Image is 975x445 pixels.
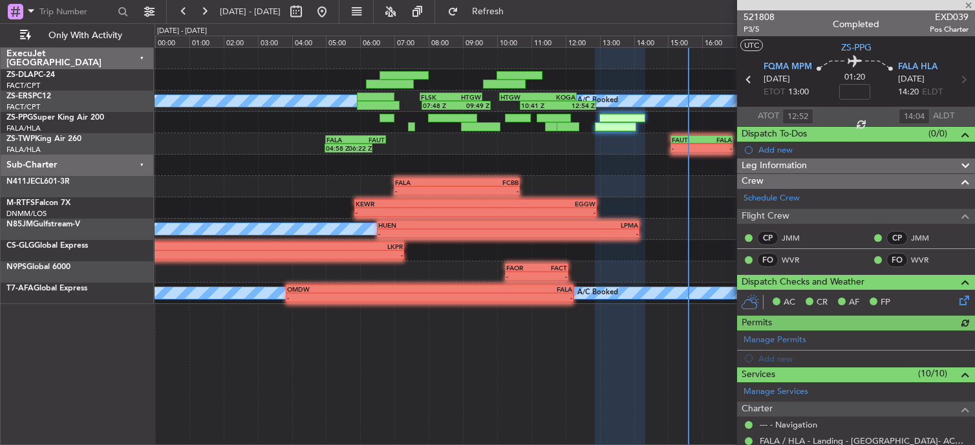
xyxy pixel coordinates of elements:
a: DNMM/LOS [6,209,47,219]
input: Trip Number [39,2,114,21]
div: HTGW [500,93,538,101]
a: ZS-ERSPC12 [6,92,51,100]
div: 15:00 [668,36,702,47]
div: 07:00 [394,36,429,47]
div: 12:00 [566,36,600,47]
span: (10/10) [918,367,947,380]
div: FALA [430,285,573,293]
span: [DATE] - [DATE] [220,6,281,17]
span: [DATE] [898,73,925,86]
span: ZS-PPG [6,114,33,122]
a: ZS-PPGSuper King Air 200 [6,114,104,122]
span: [DATE] [764,73,790,86]
span: CR [817,296,828,309]
span: Only With Activity [34,31,136,40]
div: A/C Booked [577,283,618,303]
div: FAUT [672,136,702,144]
div: 04:58 Z [326,144,348,152]
a: WVR [782,254,811,266]
span: AC [784,296,795,309]
div: LKPR [211,243,403,250]
div: - [506,272,537,280]
a: CS-GLGGlobal Express [6,242,88,250]
span: Services [742,367,775,382]
div: 04:00 [292,36,327,47]
div: 01:00 [189,36,224,47]
div: 16:00 [702,36,736,47]
div: 10:00 [497,36,531,47]
div: KOGA [538,93,575,101]
div: FALA [327,136,356,144]
span: P3/5 [744,24,775,35]
div: 03:00 [258,36,292,47]
span: FQMA MPM [764,61,812,74]
button: Refresh [442,1,519,22]
a: FACT/CPT [6,81,40,91]
span: Refresh [461,7,515,16]
span: Leg Information [742,158,807,173]
span: Charter [742,402,773,417]
a: Manage Services [744,385,808,398]
div: CP [886,231,908,245]
a: Schedule Crew [744,192,800,205]
span: N9PS [6,263,27,271]
a: FALA/HLA [6,145,41,155]
span: 13:00 [788,86,809,99]
span: Dispatch To-Dos [742,127,807,142]
span: ZS-ERS [6,92,32,100]
div: 07:48 Z [423,102,456,109]
span: ALDT [933,110,954,123]
a: WVR [911,254,940,266]
div: OMDW [287,285,430,293]
span: ZS-PPG [841,41,872,54]
div: 14:00 [634,36,669,47]
span: Pos Charter [930,24,969,35]
span: 521808 [744,10,775,24]
span: 14:20 [898,86,919,99]
div: - [456,187,518,195]
a: FACT/CPT [6,102,40,112]
div: - [378,230,508,237]
div: - [702,144,733,152]
a: N411JECL601-3R [6,178,70,186]
div: A/C Booked [577,91,618,111]
a: M-RTFSFalcon 7X [6,199,70,207]
span: N411JE [6,178,35,186]
span: ELDT [922,86,943,99]
span: 01:20 [844,71,865,84]
div: 13:00 [600,36,634,47]
a: --- - Navigation [760,419,817,430]
span: Dispatch Checks and Weather [742,275,864,290]
div: - [508,230,638,237]
span: T7-AFA [6,285,34,292]
div: - [475,208,595,216]
div: 06:22 Z [348,144,371,152]
span: Crew [742,174,764,189]
div: FAOR [506,264,537,272]
div: KEWR [356,200,476,208]
button: UTC [740,39,763,51]
div: HTGW [451,93,482,101]
div: - [537,272,567,280]
a: ZS-DLAPC-24 [6,71,55,79]
div: - [287,294,430,301]
div: 11:00 [531,36,566,47]
a: FALA/HLA [6,124,41,133]
div: FALA [395,179,456,186]
span: EXD039 [930,10,969,24]
div: FO [886,253,908,267]
div: FO [757,253,778,267]
div: - [395,187,456,195]
div: EGGW [475,200,595,208]
span: M-RTFS [6,199,35,207]
a: T7-AFAGlobal Express [6,285,87,292]
span: FALA HLA [898,61,937,74]
div: - [672,144,702,152]
div: FACT [537,264,567,272]
span: FP [881,296,890,309]
div: Completed [833,17,879,31]
div: 06:00 [360,36,394,47]
div: 09:00 [463,36,497,47]
div: 00:00 [155,36,189,47]
div: Add new [758,144,969,155]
